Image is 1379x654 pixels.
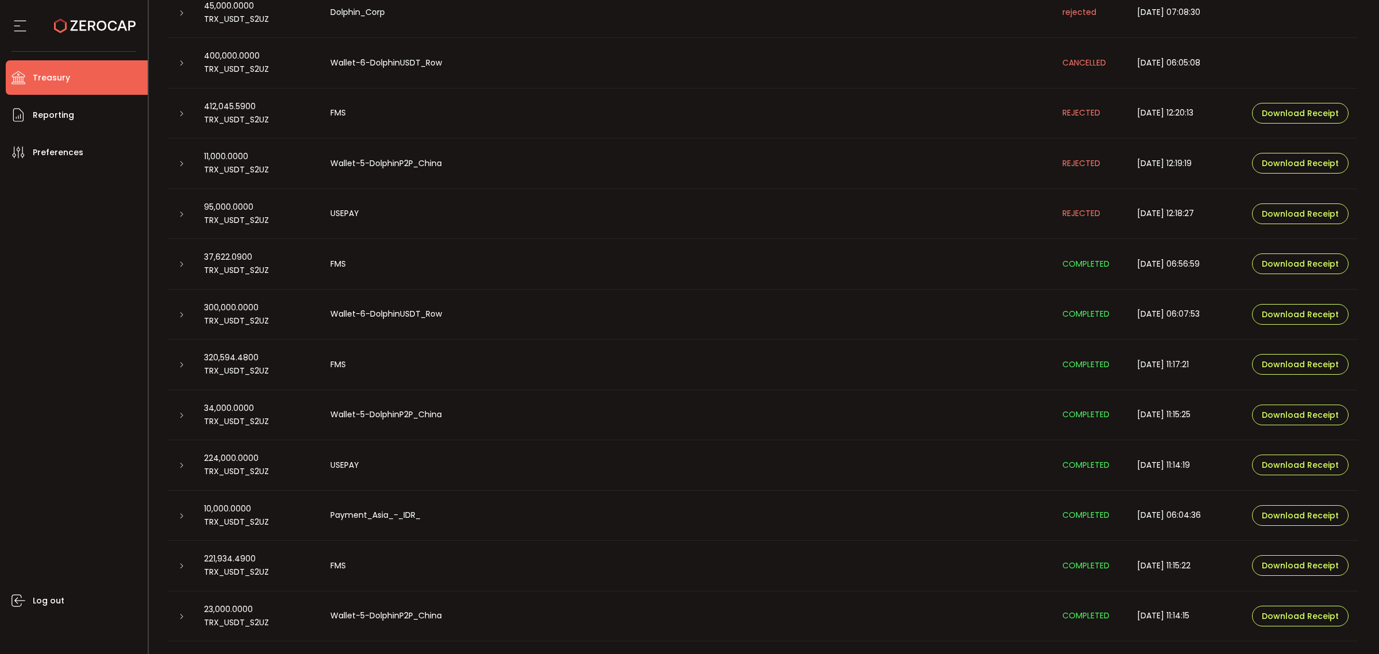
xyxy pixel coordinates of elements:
div: 37,622.0900 TRX_USDT_S2UZ [195,251,321,277]
div: Payment_Asia_-_IDR_ [321,509,1053,522]
div: FMS [321,559,1053,572]
button: Download Receipt [1252,203,1349,224]
button: Download Receipt [1252,304,1349,325]
div: FMS [321,358,1053,371]
div: [DATE] 12:19:19 [1128,157,1243,170]
div: Dolphin_Corp [321,6,1053,19]
button: Download Receipt [1252,103,1349,124]
span: COMPLETED [1062,359,1110,370]
div: [DATE] 06:04:36 [1128,509,1243,522]
div: 95,000.0000 TRX_USDT_S2UZ [195,201,321,227]
div: USEPAY [321,459,1053,472]
button: Download Receipt [1252,253,1349,274]
div: FMS [321,257,1053,271]
div: [DATE] 11:17:21 [1128,358,1243,371]
div: [DATE] 06:05:08 [1128,56,1243,70]
span: COMPLETED [1062,560,1110,571]
span: Download Receipt [1262,511,1339,520]
div: Wallet-5-DolphinP2P_China [321,157,1053,170]
button: Download Receipt [1252,354,1349,375]
span: Download Receipt [1262,360,1339,368]
span: REJECTED [1062,157,1100,169]
span: Treasury [33,70,70,86]
div: Wallet-6-DolphinUSDT_Row [321,307,1053,321]
span: COMPLETED [1062,610,1110,621]
div: [DATE] 11:15:22 [1128,559,1243,572]
span: COMPLETED [1062,308,1110,320]
div: [DATE] 12:18:27 [1128,207,1243,220]
span: Download Receipt [1262,210,1339,218]
div: 10,000.0000 TRX_USDT_S2UZ [195,502,321,529]
div: 412,045.5900 TRX_USDT_S2UZ [195,100,321,126]
div: [DATE] 06:56:59 [1128,257,1243,271]
button: Download Receipt [1252,455,1349,475]
div: 400,000.0000 TRX_USDT_S2UZ [195,49,321,76]
span: REJECTED [1062,107,1100,118]
button: Download Receipt [1252,505,1349,526]
button: Download Receipt [1252,405,1349,425]
span: REJECTED [1062,207,1100,219]
div: 11,000.0000 TRX_USDT_S2UZ [195,150,321,176]
div: Wallet-5-DolphinP2P_China [321,609,1053,622]
span: Preferences [33,144,83,161]
span: Download Receipt [1262,159,1339,167]
span: COMPLETED [1062,509,1110,521]
div: 320,594.4800 TRX_USDT_S2UZ [195,351,321,378]
button: Download Receipt [1252,153,1349,174]
div: [DATE] 12:20:13 [1128,106,1243,120]
iframe: Chat Widget [1322,599,1379,654]
div: Wallet-6-DolphinUSDT_Row [321,56,1053,70]
div: [DATE] 06:07:53 [1128,307,1243,321]
div: 34,000.0000 TRX_USDT_S2UZ [195,402,321,428]
div: [DATE] 11:14:15 [1128,609,1243,622]
span: COMPLETED [1062,409,1110,420]
span: CANCELLED [1062,57,1106,68]
span: Reporting [33,107,74,124]
span: Download Receipt [1262,612,1339,620]
button: Download Receipt [1252,606,1349,626]
span: Download Receipt [1262,310,1339,318]
span: COMPLETED [1062,459,1110,471]
div: 23,000.0000 TRX_USDT_S2UZ [195,603,321,629]
div: 224,000.0000 TRX_USDT_S2UZ [195,452,321,478]
span: COMPLETED [1062,258,1110,270]
span: Download Receipt [1262,461,1339,469]
div: [DATE] 07:08:30 [1128,6,1243,19]
div: USEPAY [321,207,1053,220]
span: Download Receipt [1262,109,1339,117]
span: Download Receipt [1262,260,1339,268]
div: Wallet-5-DolphinP2P_China [321,408,1053,421]
div: 300,000.0000 TRX_USDT_S2UZ [195,301,321,328]
div: [DATE] 11:15:25 [1128,408,1243,421]
span: Download Receipt [1262,411,1339,419]
div: [DATE] 11:14:19 [1128,459,1243,472]
div: FMS [321,106,1053,120]
button: Download Receipt [1252,555,1349,576]
span: Download Receipt [1262,561,1339,570]
div: 221,934.4900 TRX_USDT_S2UZ [195,552,321,579]
span: rejected [1062,6,1096,18]
span: Log out [33,593,64,609]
